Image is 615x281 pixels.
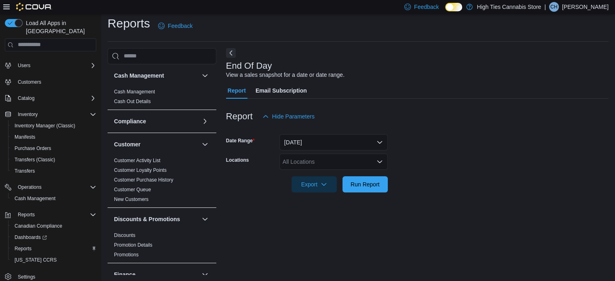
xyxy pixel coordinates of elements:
button: Reports [15,210,38,220]
button: Inventory Manager (Classic) [8,120,99,131]
span: Catalog [15,93,96,103]
button: Compliance [200,116,210,126]
span: Dark Mode [445,11,446,12]
img: Cova [16,3,52,11]
span: Transfers [15,168,35,174]
span: Users [15,61,96,70]
button: Export [292,176,337,192]
button: Transfers (Classic) [8,154,99,165]
span: Load All Apps in [GEOGRAPHIC_DATA] [23,19,96,35]
button: Catalog [2,93,99,104]
span: Purchase Orders [15,145,51,152]
button: Users [2,60,99,71]
span: Washington CCRS [11,255,96,265]
span: [US_STATE] CCRS [15,257,57,263]
button: Next [226,48,236,58]
a: Customer Queue [114,187,151,192]
a: Transfers (Classic) [11,155,58,165]
h3: Customer [114,140,140,148]
div: Cash Management [108,87,216,110]
button: Finance [200,270,210,279]
a: Reports [11,244,35,254]
span: Cash Management [11,194,96,203]
span: Customers [18,79,41,85]
span: Transfers [11,166,96,176]
a: Canadian Compliance [11,221,66,231]
button: [US_STATE] CCRS [8,254,99,266]
div: View a sales snapshot for a date or date range. [226,71,344,79]
span: New Customers [114,196,148,203]
button: Cash Management [114,72,199,80]
span: Manifests [11,132,96,142]
a: Feedback [155,18,196,34]
span: Reports [15,210,96,220]
button: Operations [15,182,45,192]
button: Customers [2,76,99,88]
button: Canadian Compliance [8,220,99,232]
button: Reports [8,243,99,254]
span: Settings [18,274,35,280]
button: Customer [114,140,199,148]
button: Operations [2,182,99,193]
span: Run Report [351,180,380,188]
button: Inventory [2,109,99,120]
span: Manifests [15,134,35,140]
h3: Compliance [114,117,146,125]
button: Run Report [342,176,388,192]
button: Users [15,61,34,70]
span: Operations [18,184,42,190]
span: Inventory Manager (Classic) [15,123,75,129]
input: Dark Mode [445,3,462,11]
span: Operations [15,182,96,192]
span: Canadian Compliance [11,221,96,231]
span: Catalog [18,95,34,101]
span: Customer Loyalty Points [114,167,167,173]
label: Date Range [226,137,255,144]
p: | [544,2,546,12]
a: Cash Management [11,194,59,203]
p: [PERSON_NAME] [562,2,609,12]
h3: Finance [114,270,135,279]
span: Inventory [15,110,96,119]
a: Customer Activity List [114,158,161,163]
h3: Cash Management [114,72,164,80]
span: Feedback [168,22,192,30]
span: Report [228,82,246,99]
span: Dashboards [11,232,96,242]
span: Transfers (Classic) [11,155,96,165]
a: New Customers [114,196,148,202]
span: Customer Activity List [114,157,161,164]
button: Discounts & Promotions [200,214,210,224]
div: Cassidy Harding-Burch [549,2,559,12]
span: Email Subscription [256,82,307,99]
a: Discounts [114,232,135,238]
span: Hide Parameters [272,112,315,120]
span: Cash Out Details [114,98,151,105]
h3: Report [226,112,253,121]
span: Customers [15,77,96,87]
a: Customers [15,77,44,87]
a: Dashboards [11,232,50,242]
h3: Discounts & Promotions [114,215,180,223]
a: Customer Purchase History [114,177,173,183]
button: Hide Parameters [259,108,318,125]
a: Manifests [11,132,38,142]
h1: Reports [108,15,150,32]
h3: End Of Day [226,61,272,71]
a: Promotions [114,252,139,258]
a: Cash Management [114,89,155,95]
a: Inventory Manager (Classic) [11,121,78,131]
button: Transfers [8,165,99,177]
div: Discounts & Promotions [108,230,216,263]
p: High Ties Cannabis Store [477,2,541,12]
button: Discounts & Promotions [114,215,199,223]
button: Cash Management [200,71,210,80]
span: Reports [15,245,32,252]
a: Promotion Details [114,242,152,248]
button: Catalog [15,93,38,103]
button: Purchase Orders [8,143,99,154]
